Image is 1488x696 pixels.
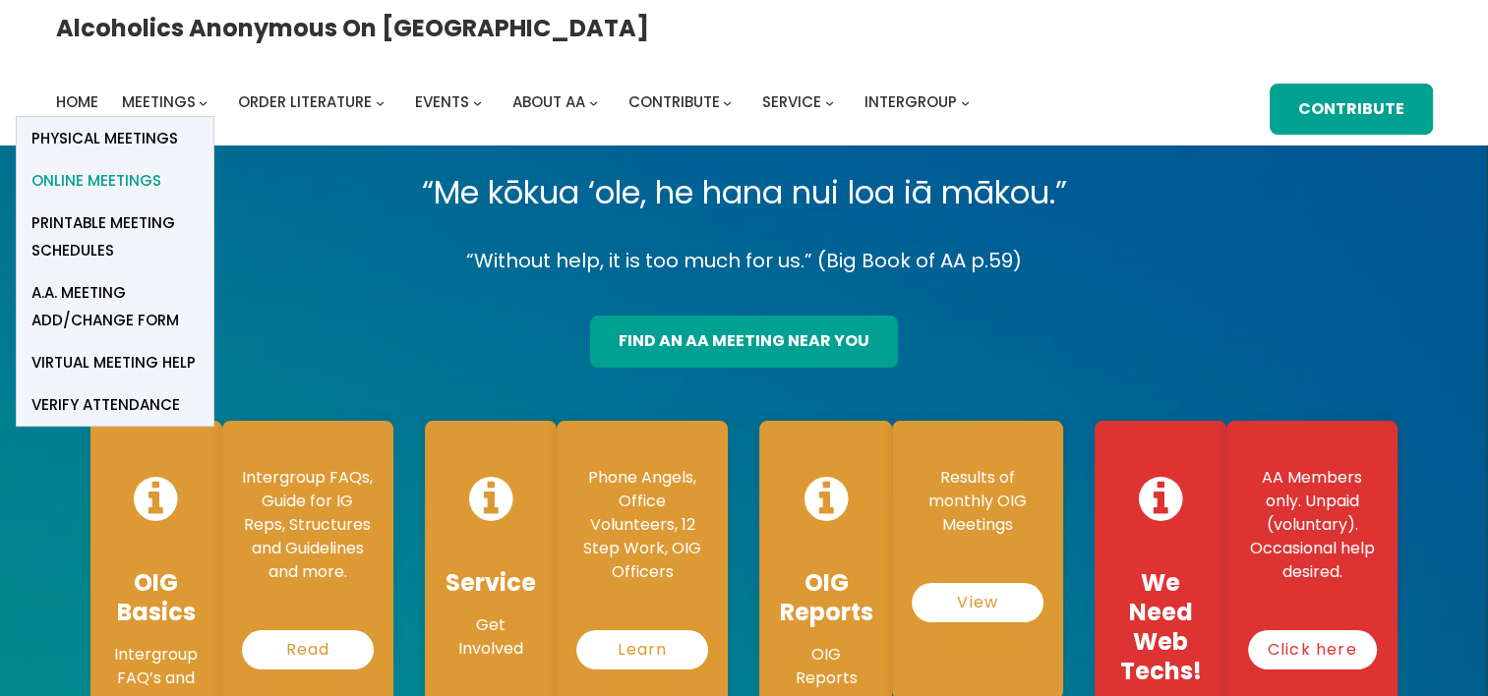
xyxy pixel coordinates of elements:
p: OIG Reports [779,643,872,690]
span: About AA [512,91,585,112]
a: Service [762,88,821,116]
a: Read More… [242,630,374,669]
p: “Me kōkua ‘ole, he hana nui loa iā mākou.” [75,165,1414,220]
a: Learn More… [576,630,708,669]
button: Meetings submenu [199,98,208,107]
a: Contribute [628,88,720,116]
a: verify attendance [17,383,213,426]
a: Click here [1248,630,1377,669]
a: Printable Meeting Schedules [17,202,213,271]
button: About AA submenu [589,98,598,107]
span: Service [762,91,821,112]
button: Events submenu [473,98,482,107]
p: AA Members only. Unpaid (voluntary). Occasional help desired. [1246,466,1378,584]
a: Intergroup [864,88,957,116]
span: Contribute [628,91,720,112]
button: Contribute submenu [723,98,732,107]
a: Events [415,88,469,116]
span: A.A. Meeting Add/Change Form [31,279,199,334]
a: Online Meetings [17,159,213,202]
a: A.A. Meeting Add/Change Form [17,271,213,341]
a: Contribute [1270,84,1433,136]
span: Intergroup [864,91,957,112]
p: Get Involved [445,613,537,661]
span: Meetings [122,91,196,112]
nav: Intergroup [56,88,977,116]
p: Results of monthly OIG Meetings [912,466,1042,537]
p: “Without help, it is too much for us.” (Big Book of AA p.59) [75,244,1414,278]
a: find an aa meeting near you [590,316,898,368]
p: Intergroup FAQs, Guide for IG Reps, Structures and Guidelines and more. [242,466,374,584]
a: Alcoholics Anonymous on [GEOGRAPHIC_DATA] [56,7,649,49]
a: About AA [512,88,585,116]
h4: OIG Basics [110,568,203,627]
a: Virtual Meeting Help [17,341,213,383]
span: Printable Meeting Schedules [31,209,199,264]
button: Service submenu [825,98,834,107]
a: Meetings [122,88,196,116]
h4: Service [445,568,537,598]
button: Order Literature submenu [376,98,385,107]
button: Intergroup submenu [961,98,970,107]
a: View Reports [912,583,1042,622]
span: Order Literature [238,91,372,112]
p: Phone Angels, Office Volunteers, 12 Step Work, OIG Officers [576,466,708,584]
h4: OIG Reports [779,568,872,627]
a: Home [56,88,98,116]
span: Events [415,91,469,112]
span: Home [56,91,98,112]
span: Physical Meetings [31,125,178,152]
span: verify attendance [31,391,180,419]
span: Virtual Meeting Help [31,349,196,377]
a: Physical Meetings [17,117,213,159]
h4: We Need Web Techs! [1114,568,1207,686]
span: Online Meetings [31,167,161,195]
